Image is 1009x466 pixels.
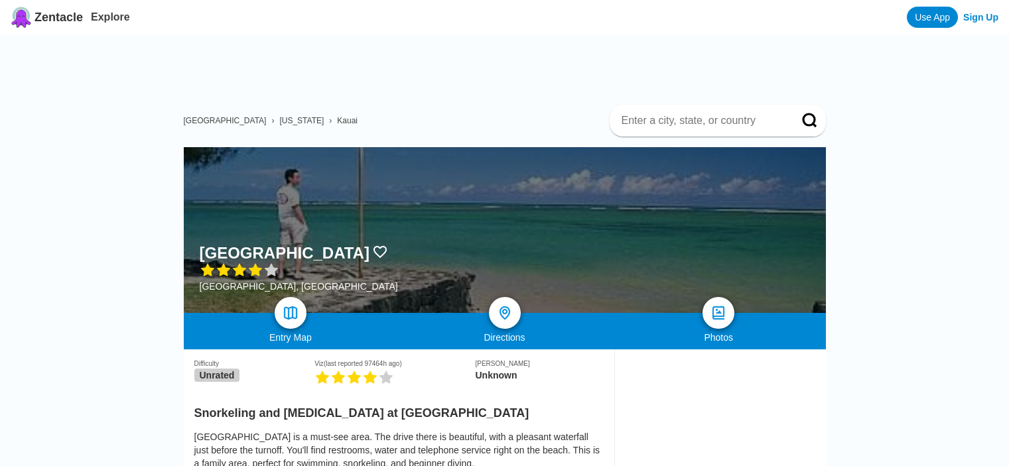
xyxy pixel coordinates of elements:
span: Unrated [194,369,240,382]
h1: [GEOGRAPHIC_DATA] [200,244,370,262]
a: photos [703,297,734,329]
h2: Snorkeling and [MEDICAL_DATA] at [GEOGRAPHIC_DATA] [194,398,604,420]
input: Enter a city, state, or country [620,114,783,127]
div: Entry Map [184,332,398,343]
a: map [275,297,306,329]
a: Zentacle logoZentacle [11,7,83,28]
div: Photos [612,332,826,343]
span: › [271,116,274,125]
div: [PERSON_NAME] [475,360,603,367]
a: Kauai [337,116,358,125]
div: [GEOGRAPHIC_DATA], [GEOGRAPHIC_DATA] [200,281,398,292]
a: Sign Up [963,12,998,23]
img: directions [497,305,513,321]
img: photos [710,305,726,321]
span: Zentacle [34,11,83,25]
a: Explore [91,11,130,23]
a: [US_STATE] [279,116,324,125]
a: Use App [907,7,958,28]
img: map [283,305,299,321]
div: Difficulty [194,360,315,367]
img: Zentacle logo [11,7,32,28]
div: Directions [397,332,612,343]
div: Viz (last reported 97464h ago) [314,360,475,367]
a: [GEOGRAPHIC_DATA] [184,116,267,125]
span: › [329,116,332,125]
div: Unknown [475,370,603,380]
